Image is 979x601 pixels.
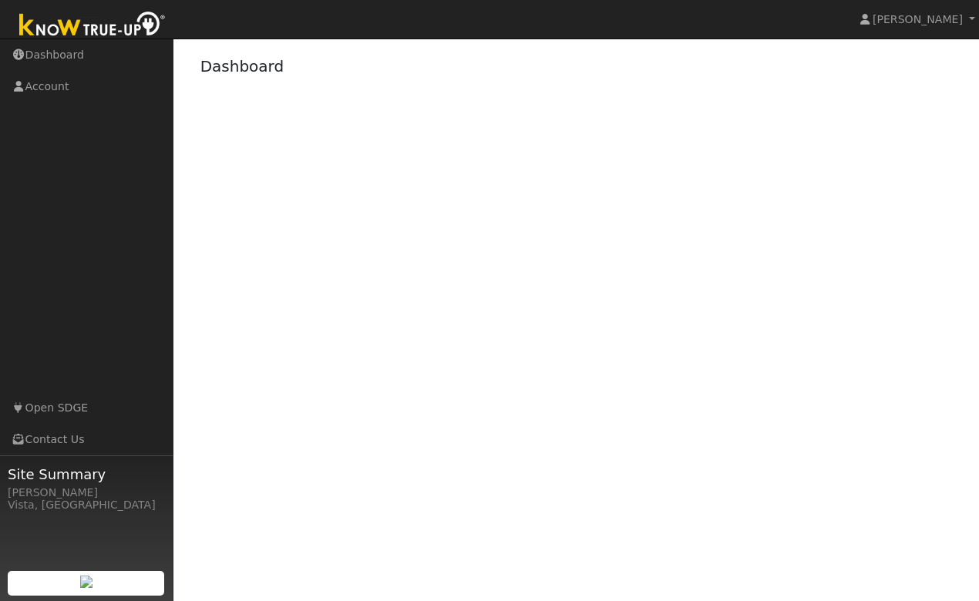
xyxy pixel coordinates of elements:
img: retrieve [80,576,93,588]
div: [PERSON_NAME] [8,485,165,501]
img: Know True-Up [12,8,173,43]
a: Dashboard [200,57,284,76]
div: Vista, [GEOGRAPHIC_DATA] [8,497,165,513]
span: [PERSON_NAME] [873,13,963,25]
span: Site Summary [8,464,165,485]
